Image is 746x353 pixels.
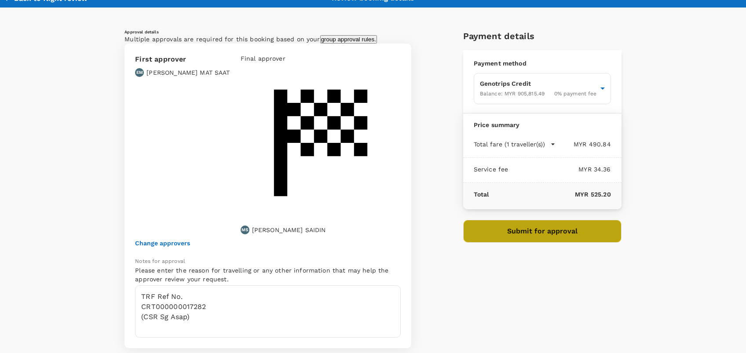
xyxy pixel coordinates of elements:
[241,227,248,233] p: MS
[556,140,611,149] p: MYR 490.84
[480,79,597,88] p: Genotrips Credit
[124,35,411,44] p: Multiple approvals are required for this booking based on your
[474,140,545,149] p: Total fare (1 traveller(s))
[508,165,611,174] p: MYR 34.36
[146,68,230,77] p: [PERSON_NAME] MAT SAAT
[474,59,611,68] p: Payment method
[489,190,611,199] p: MYR 525.20
[135,266,401,284] p: Please enter the reason for travelling or any other information that may help the approver review...
[474,190,489,199] p: Total
[124,29,411,35] h6: Approval details
[135,257,401,266] p: Notes for approval
[135,54,230,65] p: First approver
[135,240,190,247] button: Change approvers
[252,226,326,234] p: [PERSON_NAME] SAIDIN
[241,54,401,63] p: Final approver
[136,69,143,76] p: EM
[474,73,611,104] div: Genotrips CreditBalance: MYR 905,815.490% payment fee
[463,29,622,43] h6: Payment details
[474,165,508,174] p: Service fee
[480,91,545,97] span: Balance : MYR 905,815.49
[474,120,611,129] p: Price summary
[135,285,401,338] textarea: TRF Ref No. CRT000000017282
[474,140,556,149] button: Total fare (1 traveller(s))
[463,220,622,243] button: Submit for approval
[320,35,377,44] button: group approval rules.
[554,91,597,97] span: 0 % payment fee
